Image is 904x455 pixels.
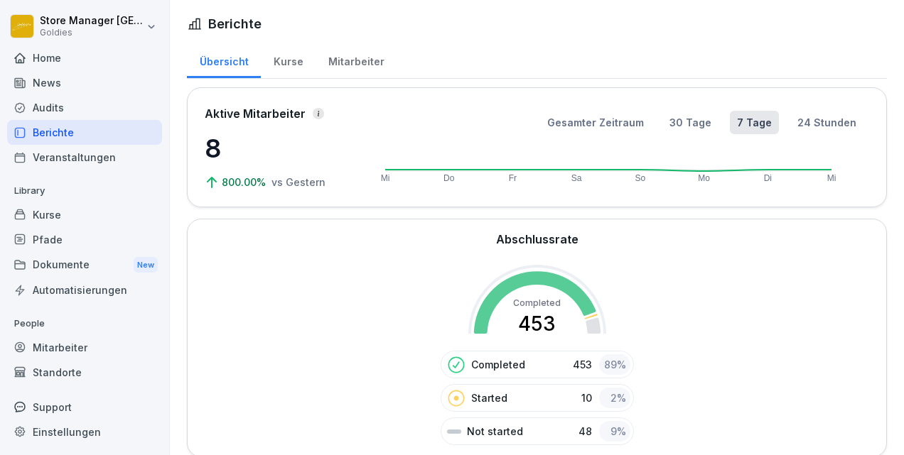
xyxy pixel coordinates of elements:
p: vs Gestern [271,175,325,190]
text: Di [764,173,772,183]
p: Started [471,390,507,405]
p: 453 [573,357,592,372]
a: Home [7,45,162,70]
h1: Berichte [208,14,262,33]
button: Gesamter Zeitraum [540,111,651,134]
p: People [7,312,162,335]
text: Mi [827,173,836,183]
a: Mitarbeiter [7,335,162,360]
div: Dokumente [7,252,162,278]
text: Mo [698,173,710,183]
p: 48 [579,424,592,439]
div: 2 % [599,388,630,408]
p: 10 [581,390,592,405]
p: 800.00% [222,175,269,190]
a: Standorte [7,360,162,385]
a: Übersicht [187,42,261,78]
text: Do [443,173,455,183]
a: Kurse [261,42,316,78]
text: Sa [571,173,582,183]
a: Veranstaltungen [7,145,162,170]
div: 89 % [599,354,630,375]
div: New [134,257,158,273]
a: Kurse [7,202,162,227]
h2: Abschlussrate [496,231,579,248]
a: Berichte [7,120,162,145]
button: 7 Tage [730,111,779,134]
div: Support [7,395,162,420]
a: Pfade [7,227,162,252]
a: Mitarbeiter [316,42,397,78]
a: News [7,70,162,95]
text: Fr [509,173,517,183]
p: Goldies [40,28,144,38]
p: Aktive Mitarbeiter [205,105,306,122]
p: Not started [467,424,523,439]
a: Einstellungen [7,420,162,444]
button: 30 Tage [662,111,719,134]
p: Library [7,180,162,202]
p: Completed [471,357,525,372]
div: 9 % [599,421,630,442]
text: So [635,173,646,183]
text: Mi [381,173,390,183]
button: 24 Stunden [790,111,863,134]
p: Store Manager [GEOGRAPHIC_DATA] [40,15,144,27]
p: 8 [205,129,347,168]
a: Audits [7,95,162,120]
a: Automatisierungen [7,278,162,302]
a: DokumenteNew [7,252,162,278]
